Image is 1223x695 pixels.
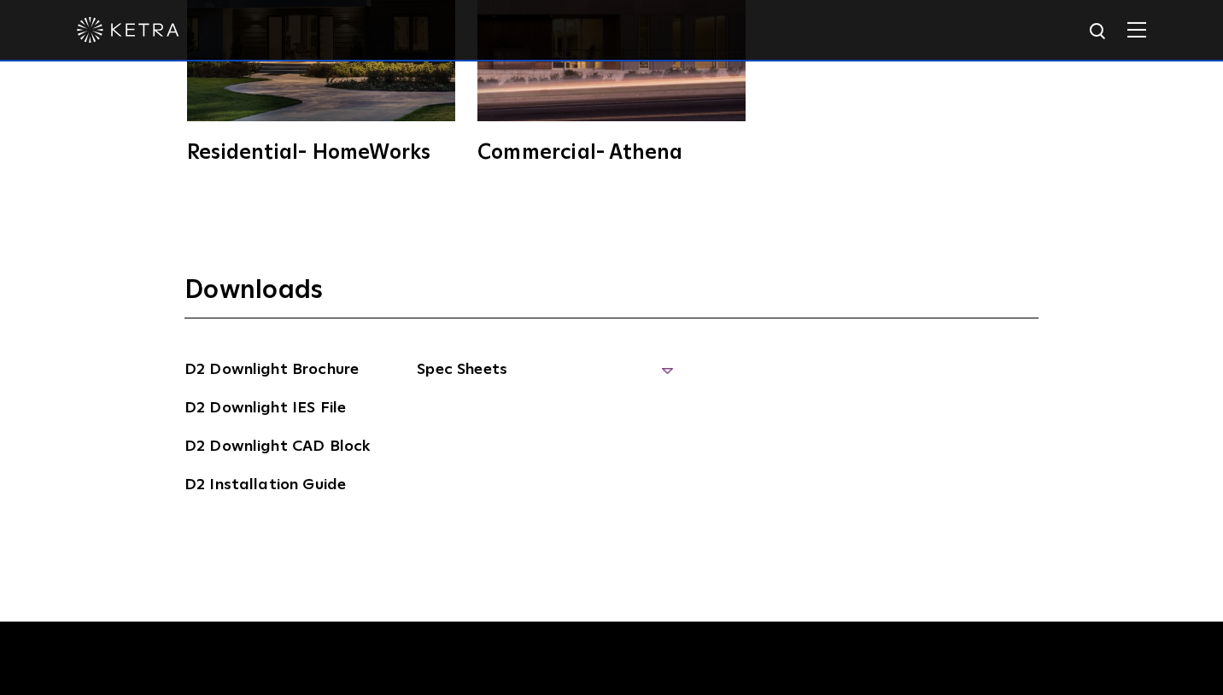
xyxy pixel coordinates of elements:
[184,396,346,423] a: D2 Downlight IES File
[184,358,359,385] a: D2 Downlight Brochure
[184,274,1039,318] h3: Downloads
[184,473,346,500] a: D2 Installation Guide
[1127,21,1146,38] img: Hamburger%20Nav.svg
[184,435,370,462] a: D2 Downlight CAD Block
[187,143,455,163] div: Residential- HomeWorks
[1088,21,1109,43] img: search icon
[417,358,673,395] span: Spec Sheets
[77,17,179,43] img: ketra-logo-2019-white
[477,143,746,163] div: Commercial- Athena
